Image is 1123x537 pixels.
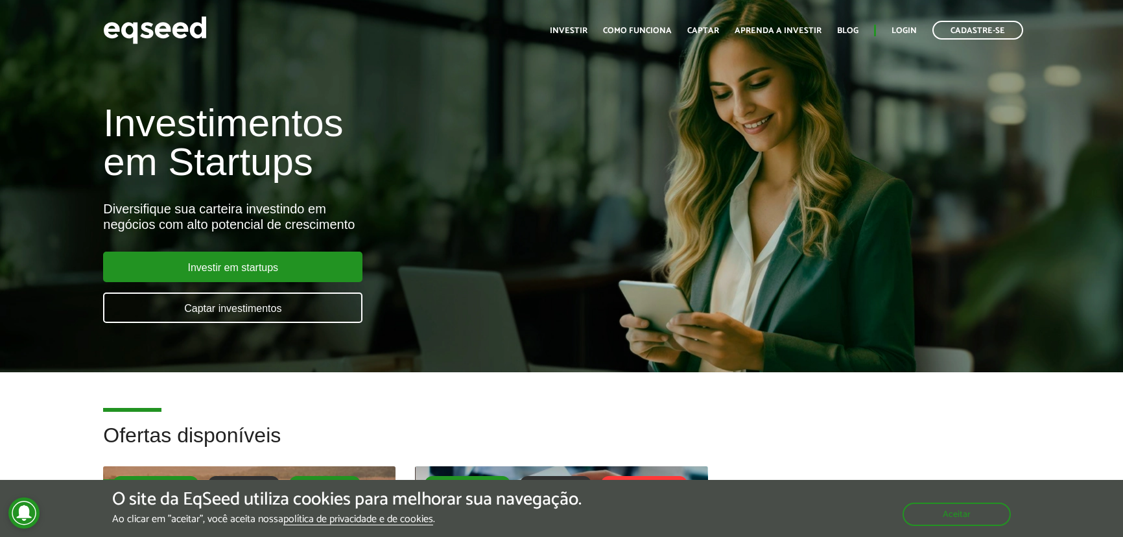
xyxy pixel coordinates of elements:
[520,476,592,492] div: Lote adicional
[892,27,917,35] a: Login
[112,490,582,510] h5: O site da EqSeed utiliza cookies para melhorar sua navegação.
[603,27,672,35] a: Como funciona
[425,476,510,492] div: Rodada garantida
[903,503,1011,526] button: Aceitar
[687,27,719,35] a: Captar
[289,476,361,492] div: Fila de espera
[112,513,582,525] p: Ao clicar em "aceitar", você aceita nossa .
[932,21,1023,40] a: Cadastre-se
[103,292,362,323] a: Captar investimentos
[601,476,687,492] div: Encerra em 3 dias
[103,252,362,282] a: Investir em startups
[103,13,207,47] img: EqSeed
[113,476,198,492] div: Rodada garantida
[283,514,433,525] a: política de privacidade e de cookies
[837,27,858,35] a: Blog
[103,104,645,182] h1: Investimentos em Startups
[103,424,1019,466] h2: Ofertas disponíveis
[735,27,822,35] a: Aprenda a investir
[208,476,280,492] div: Lote adicional
[550,27,587,35] a: Investir
[103,201,645,232] div: Diversifique sua carteira investindo em negócios com alto potencial de crescimento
